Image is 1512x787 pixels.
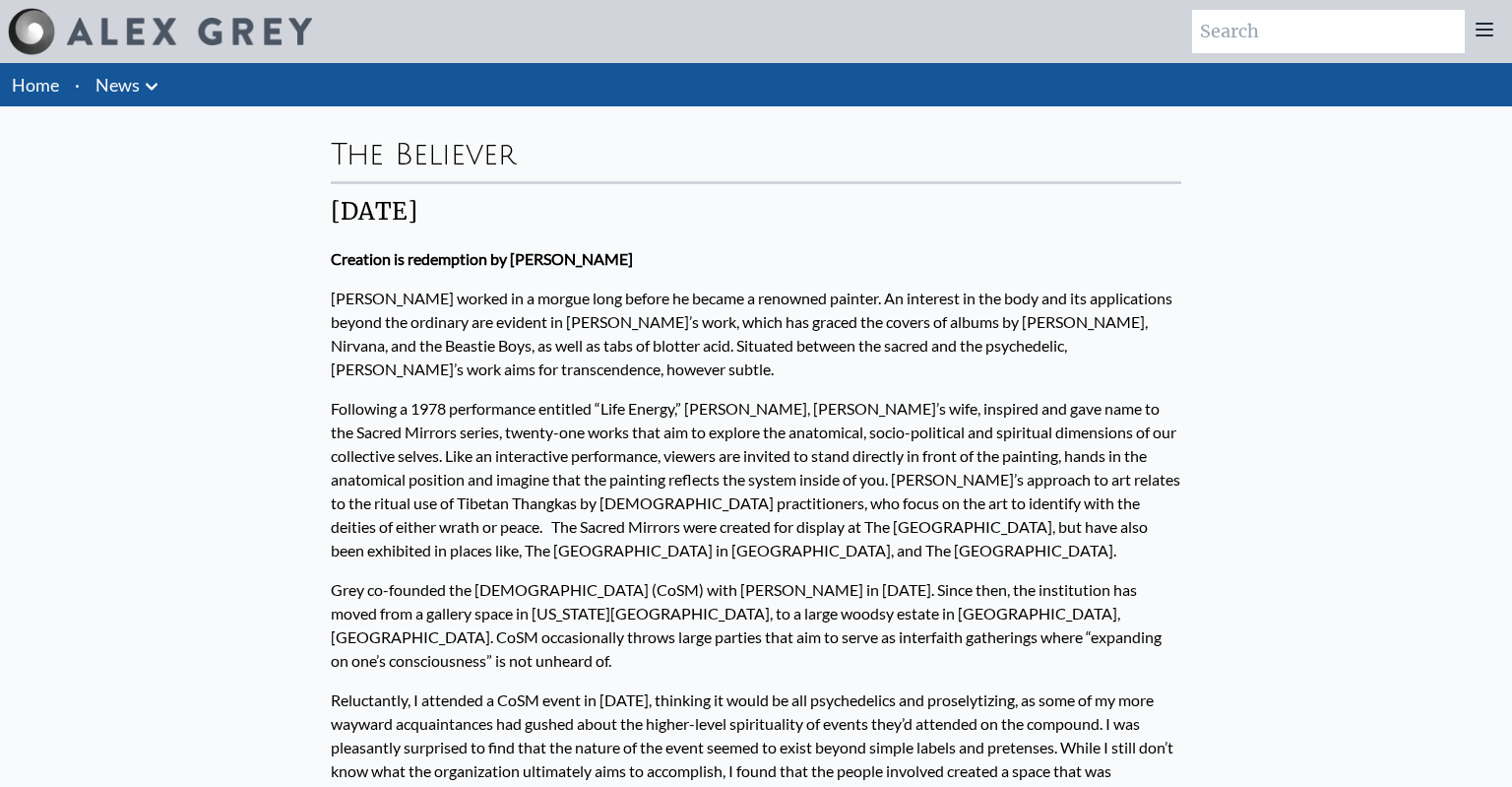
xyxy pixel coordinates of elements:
a: Home [12,74,59,96]
input: Search [1192,10,1465,53]
li: · [67,63,88,106]
p: Grey co-founded the [DEMOGRAPHIC_DATA] (CoSM) with [PERSON_NAME] in [DATE]. Since then, the insti... [331,570,1181,681]
div: The Believer [331,122,1181,181]
p: Following a 1978 performance entitled “Life Energy,” [PERSON_NAME], [PERSON_NAME]’s wife, inspire... [331,389,1181,570]
p: [PERSON_NAME] worked in a morgue long before he became a renowned painter. An interest in the bod... [331,279,1181,389]
a: News [95,71,140,98]
strong: Creation is redemption by [PERSON_NAME] [331,249,633,268]
div: [DATE] [331,196,1181,228]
